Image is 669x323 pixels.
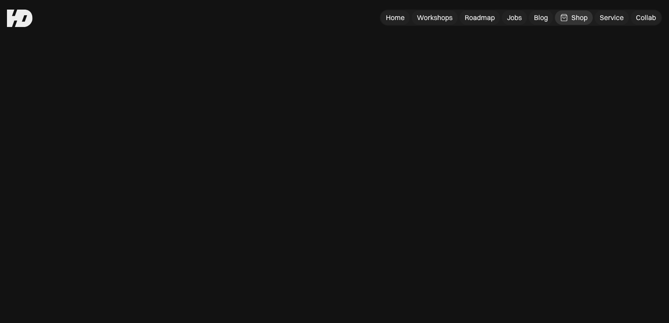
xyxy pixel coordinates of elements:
div: Home [386,13,405,22]
a: Jobs [502,10,527,25]
div: Shop [571,13,588,22]
a: Blog [529,10,553,25]
div: Blog [534,13,548,22]
div: Workshops [417,13,453,22]
div: Service [600,13,624,22]
a: Shop [555,10,593,25]
div: Jobs [507,13,522,22]
div: Roadmap [465,13,495,22]
div: Collab [636,13,656,22]
a: Collab [631,10,661,25]
a: Service [595,10,629,25]
a: Workshops [412,10,458,25]
a: Roadmap [460,10,500,25]
a: Home [381,10,410,25]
